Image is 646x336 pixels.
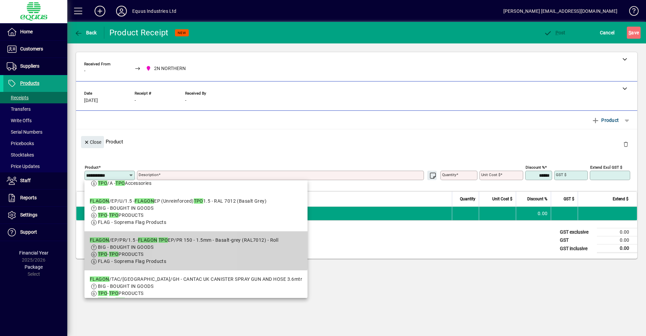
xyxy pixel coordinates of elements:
button: Save [627,27,641,39]
span: Price Updates [7,164,40,169]
div: /EP/PR/1.5 - EP/PR 150 - 1.5mm - Basalt-grey (RAL7012) - Roll [90,237,278,244]
a: Settings [3,207,67,224]
mat-label: GST $ [556,172,566,177]
mat-option: FLAGON/EP/U/1.5 - FLAGON EP (Unreinforced) TPO 1.5 - RAL 7012 (Basalt Grey) [84,192,308,231]
td: 0.00 [597,228,637,236]
button: Back [73,27,99,39]
em: TPO [98,180,107,186]
em: TPO [115,298,125,303]
span: Settings [20,212,37,217]
span: BIG - BOUGHT IN GOODS [98,244,153,250]
em: TPO [158,237,168,243]
span: - PRODUCTS [98,291,144,296]
div: Equus Industries Ltd [132,6,177,16]
span: Transfers [7,106,31,112]
a: Knowledge Base [624,1,638,23]
span: Cancel [600,27,615,38]
button: Profile [111,5,132,17]
span: ave [629,27,639,38]
div: [PERSON_NAME] [EMAIL_ADDRESS][DOMAIN_NAME] [503,6,617,16]
div: /EP/U/1.5 - EP (Unreinforced) 1.5 - RAL 7012 (Basalt Grey) [90,198,266,205]
span: Reports [20,195,37,200]
span: - [84,68,85,74]
td: GST [557,236,597,244]
a: Suppliers [3,58,67,75]
span: ost [544,30,566,35]
span: Stocktakes [7,152,34,158]
mat-label: Extend excl GST $ [590,165,622,170]
span: Products [20,80,39,86]
span: BIG - BOUGHT IN GOODS [98,205,153,211]
span: Write Offs [7,118,32,123]
td: GST inclusive [557,244,597,253]
span: Close [84,137,101,148]
a: Price Updates [3,161,67,172]
em: TPO [109,212,118,218]
span: Package [25,264,43,270]
button: Add [89,5,111,17]
em: TPO [98,212,107,218]
span: FLAG - Soprema Flag Products [98,220,166,225]
span: Pricebooks [7,141,34,146]
span: /A - Accessories [98,298,151,303]
span: - [185,98,186,103]
span: Staff [20,178,31,183]
a: Pricebooks [3,138,67,149]
span: Extend $ [613,195,629,203]
app-page-header-button: Back [67,27,104,39]
div: /TAC/[GEOGRAPHIC_DATA]/GH - CANTAC UK CANISTER SPRAY GUN AND HOSE 3.6mtr [90,276,302,283]
span: S [629,30,631,35]
em: FLAGON [90,237,109,243]
span: 2N NORTHERN [154,65,186,72]
a: Support [3,224,67,241]
em: TPO [98,291,107,296]
span: Unit Cost $ [492,195,512,203]
em: TPO [109,291,118,296]
td: GST exclusive [557,228,597,236]
a: Reports [3,190,67,206]
span: Discount % [527,195,547,203]
app-page-header-button: Close [79,139,106,145]
a: Home [3,24,67,40]
span: BIG - BOUGHT IN GOODS [98,283,153,289]
mat-option: FLAGON/TAC/UK/GH - CANTAC UK CANISTER SPRAY GUN AND HOSE 3.6mtr [84,270,308,309]
span: Customers [20,46,43,52]
span: - [135,98,136,103]
span: Serial Numbers [7,129,42,135]
mat-label: Quantity [442,172,456,177]
a: Write Offs [3,115,67,126]
span: - PRODUCTS [98,251,144,257]
td: 0.00 [516,207,551,220]
span: Receipts [7,95,29,100]
span: Financial Year [19,250,48,256]
em: TPO [109,251,118,257]
div: Product Receipt [109,27,169,38]
a: Transfers [3,103,67,115]
button: Delete [618,136,634,152]
em: FLAGON [90,276,109,282]
a: Customers [3,41,67,58]
mat-label: Description [139,172,158,177]
button: Cancel [598,27,616,39]
em: FLAGON [90,198,109,204]
span: Back [74,30,97,35]
span: - PRODUCTS [98,212,144,218]
mat-label: Product [85,165,99,170]
a: Serial Numbers [3,126,67,138]
span: P [555,30,559,35]
td: 0.00 [597,244,637,253]
em: TPO [115,180,125,186]
em: FLAGON [138,237,157,243]
span: FLAG - Soprema Flag Products [98,259,166,264]
span: NEW [178,31,186,35]
span: Support [20,229,37,235]
button: Post [542,27,567,39]
span: Home [20,29,33,34]
mat-label: Unit Cost $ [481,172,500,177]
app-page-header-button: Delete [618,141,634,147]
div: Product [76,129,637,154]
em: TPO [194,198,203,204]
button: Close [81,136,104,148]
span: [DATE] [84,98,98,103]
a: Receipts [3,92,67,103]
